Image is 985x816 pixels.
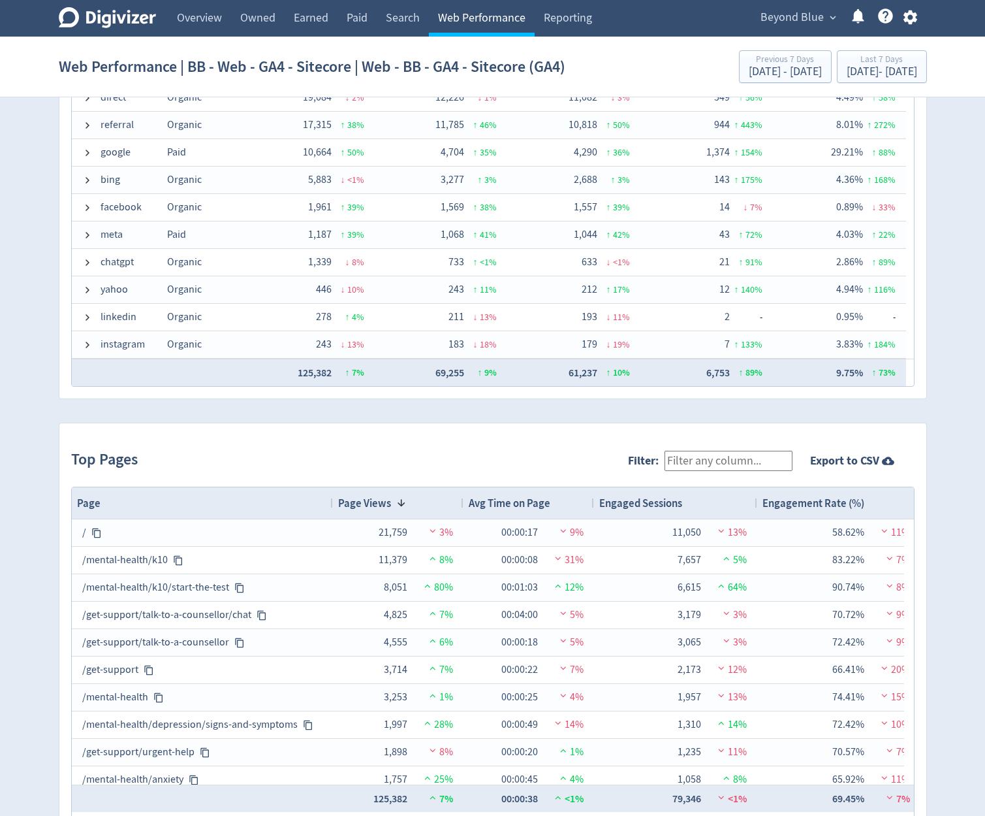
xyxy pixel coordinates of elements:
[606,338,611,350] span: ↓
[762,496,864,510] span: Engagement Rate (%)
[878,718,891,728] img: negative-performance.svg
[720,636,747,649] span: 3%
[101,277,128,302] span: yahoo
[480,284,497,295] span: 11 %
[82,602,322,628] div: /get-support/talk-to-a-counsellor/chat
[557,636,570,645] img: negative-performance.svg
[426,636,453,649] span: 6%
[101,112,134,138] span: referral
[480,229,497,240] span: 41 %
[668,602,701,628] div: 3,179
[347,201,364,213] span: 39 %
[347,338,364,350] span: 13 %
[618,174,630,186] span: 3 %
[426,663,453,676] span: 7%
[668,575,701,600] div: 6,615
[734,119,739,131] span: ↑
[59,46,565,88] h1: Web Performance | BB - Web - GA4 - Sitecore | Web - BB - GA4 - Sitecore (GA4)
[745,91,762,103] span: 56 %
[836,338,863,351] span: 3.83%
[750,201,762,213] span: 7 %
[734,338,739,350] span: ↑
[101,140,131,165] span: google
[749,66,822,78] div: [DATE] - [DATE]
[552,553,565,563] img: negative-performance.svg
[82,575,322,600] div: /mental-health/k10/start-the-test
[448,310,464,323] span: 211
[883,745,896,755] img: negative-performance.svg
[714,118,730,131] span: 944
[101,222,123,248] span: meta
[484,91,497,103] span: 1 %
[613,229,630,240] span: 42 %
[883,608,896,618] img: negative-performance.svg
[734,146,739,158] span: ↑
[426,608,453,621] span: 7%
[883,581,896,591] img: negative-performance.svg
[101,195,142,220] span: facebook
[810,453,879,469] strong: Export to CSV
[836,91,863,104] span: 4.49%
[739,50,832,83] button: Previous 7 Days[DATE] - [DATE]
[480,256,497,268] span: <1 %
[341,284,345,295] span: ↓
[473,338,478,350] span: ↓
[421,718,434,728] img: positive-performance.svg
[883,636,910,649] span: 9%
[341,201,345,213] span: ↑
[421,581,453,594] span: 80%
[613,338,630,350] span: 19 %
[832,547,864,573] div: 83.22%
[345,91,350,103] span: ↓
[878,773,891,783] img: negative-performance.svg
[872,201,877,213] span: ↓
[557,526,570,536] img: negative-performance.svg
[375,630,407,655] div: 4,555
[874,338,896,350] span: 184 %
[478,367,482,379] span: ↑
[868,284,872,295] span: ↑
[741,284,762,295] span: 140 %
[347,284,364,295] span: 10 %
[345,311,350,323] span: ↑
[606,311,611,323] span: ↓
[557,745,570,755] img: positive-performance.svg
[827,12,839,24] span: expand_more
[167,91,202,104] span: Organic
[347,146,364,158] span: 50 %
[375,602,407,628] div: 4,825
[720,773,733,783] img: positive-performance.svg
[606,119,611,131] span: ↑
[715,526,728,536] img: negative-performance.svg
[734,284,739,295] span: ↑
[872,367,877,379] span: ↑
[582,283,597,296] span: 212
[883,792,896,802] img: negative-performance.svg
[484,367,497,379] span: 9 %
[879,256,896,268] span: 89 %
[557,773,570,783] img: positive-performance.svg
[473,201,478,213] span: ↑
[82,630,322,655] div: /get-support/talk-to-a-counsellor
[552,581,565,591] img: positive-performance.svg
[347,119,364,131] span: 38 %
[557,526,584,539] span: 9%
[883,553,896,563] img: negative-performance.svg
[167,283,202,296] span: Organic
[715,581,747,594] span: 64%
[668,520,701,546] div: 11,050
[606,256,611,268] span: ↓
[167,173,202,186] span: Organic
[836,173,863,186] span: 4.36%
[480,201,497,213] span: 38 %
[352,256,364,268] span: 8 %
[101,167,120,193] span: bing
[557,608,584,621] span: 5%
[167,118,202,131] span: Organic
[303,118,332,131] span: 17,315
[557,636,584,649] span: 5%
[341,146,345,158] span: ↑
[606,146,611,158] span: ↑
[308,228,332,241] span: 1,187
[303,91,332,104] span: 19,084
